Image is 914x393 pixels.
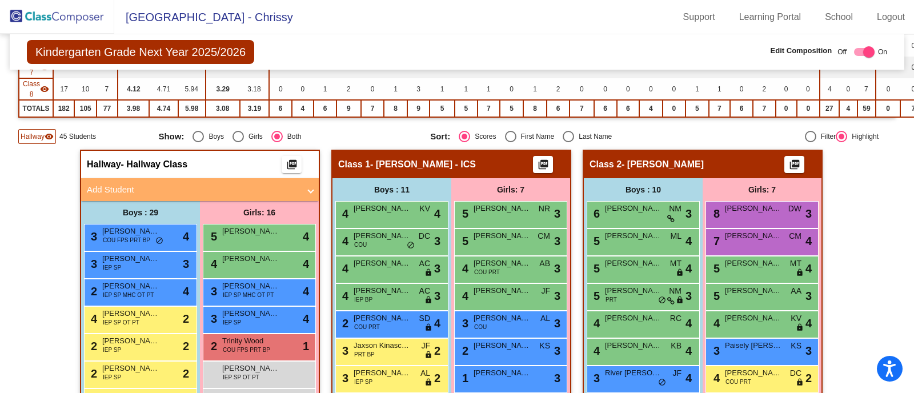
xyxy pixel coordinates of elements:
span: IEP SP MHC OT PT [103,291,154,299]
span: 3 [805,287,812,304]
span: ML [671,230,682,242]
span: [PERSON_NAME] [474,203,531,214]
span: 3 [208,285,217,298]
span: IEP SP [223,318,241,327]
span: On [878,47,887,57]
div: Girls: 7 [451,178,570,201]
td: 0 [617,78,639,100]
span: lock [676,268,684,278]
span: [PERSON_NAME] [474,258,531,269]
td: 27 [820,100,839,117]
mat-radio-group: Select an option [158,131,422,142]
span: IEP SP [354,378,372,386]
span: [PERSON_NAME] [474,340,531,351]
td: 5 [500,100,523,117]
span: 3 [554,232,560,250]
td: 8 [523,100,547,117]
span: 5 [711,290,720,302]
span: [PERSON_NAME] [102,280,159,292]
span: [PERSON_NAME] [222,253,279,264]
span: [PERSON_NAME] [354,203,411,214]
mat-icon: picture_as_pdf [788,159,801,175]
td: 59 [857,100,876,117]
span: COU [354,240,367,249]
span: 4 [303,283,309,300]
td: 0 [730,78,753,100]
span: 4 [303,310,309,327]
a: Logout [868,8,914,26]
span: lock [676,296,684,305]
div: Girls: 16 [200,201,319,224]
div: Girls: 7 [703,178,821,201]
span: IEP SP OT PT [223,373,259,382]
span: Class 2 [590,159,622,170]
span: 3 [711,344,720,357]
span: 4 [685,370,692,387]
td: 2 [336,78,360,100]
span: COU FPS PRT BP [223,346,270,354]
span: 1 [303,338,309,355]
td: 7 [97,78,118,100]
span: Class 1 [338,159,370,170]
span: Hallway [87,159,121,170]
span: NM [669,285,682,297]
mat-icon: picture_as_pdf [536,159,550,175]
span: 7 [711,235,720,247]
span: 3 [591,372,600,384]
span: Jaxson Kinasczuk [354,340,411,351]
td: 0 [292,78,314,100]
td: 6 [594,100,617,117]
td: 0 [663,100,685,117]
span: - [PERSON_NAME] [622,159,704,170]
div: Girls [244,131,263,142]
mat-radio-group: Select an option [430,131,693,142]
span: 2 [183,338,189,355]
td: 4 [292,100,314,117]
td: 0 [663,78,685,100]
span: 3 [554,315,560,332]
span: [PERSON_NAME] [354,312,411,324]
span: [PERSON_NAME] [605,312,662,324]
span: Edit Composition [771,45,832,57]
td: 0 [361,78,384,100]
span: 4 [434,205,440,222]
span: [PERSON_NAME] [354,285,411,296]
td: 0 [839,78,858,100]
span: [PERSON_NAME] [102,226,159,237]
span: 1 [459,372,468,384]
td: 3.18 [240,78,269,100]
span: River [PERSON_NAME] [605,367,662,379]
button: Print Students Details [282,156,302,173]
span: AB [539,258,550,270]
td: 5 [430,100,455,117]
span: DW [788,203,801,215]
span: 3 [88,258,97,270]
span: IEP SP [103,373,121,382]
span: Trinity Wood [222,335,279,347]
span: [PERSON_NAME] [102,308,159,319]
span: 4 [805,315,812,332]
span: IEP SP [103,346,121,354]
td: 10 [74,78,97,100]
div: Boys : 10 [584,178,703,201]
td: 1 [314,78,336,100]
span: [PERSON_NAME] [474,367,531,379]
span: 6 [591,207,600,220]
span: [PERSON_NAME] [222,280,279,292]
td: 7 [857,78,876,100]
span: 3 [434,287,440,304]
a: Support [674,8,724,26]
span: 5 [711,262,720,275]
td: 0 [776,78,797,100]
span: [PERSON_NAME] [102,253,159,264]
span: PRT [606,295,617,304]
td: 7 [478,100,500,117]
span: 2 [183,365,189,382]
span: do_not_disturb_alt [658,296,666,305]
span: RC [670,312,682,324]
td: 3.98 [118,100,150,117]
span: 3 [554,342,560,359]
span: CM [789,230,801,242]
span: Sort: [430,131,450,142]
span: lock [424,323,432,332]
